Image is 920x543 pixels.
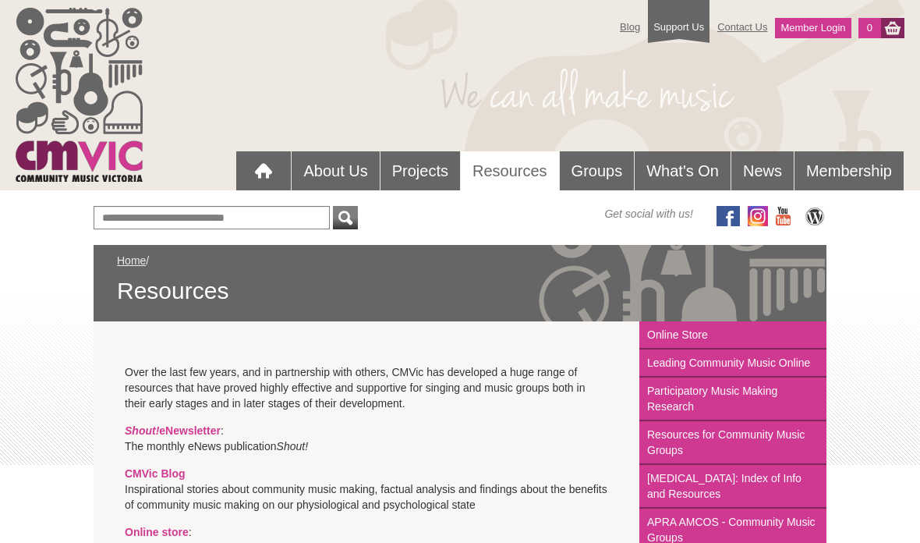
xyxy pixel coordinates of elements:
p: Inspirational stories about community music making, factual analysis and findings about the benef... [125,466,608,513]
a: Resources [461,151,559,191]
a: CMVic Blog [125,467,186,480]
a: Projects [380,151,460,190]
img: CMVic Blog [803,206,826,226]
a: Online Store [639,321,826,350]
a: Blog [612,13,648,41]
a: Groups [560,151,635,190]
a: Contact Us [709,13,775,41]
em: Shout! [125,424,159,437]
a: Home [117,254,146,267]
a: 0 [858,18,881,38]
a: Member Login [775,18,851,38]
a: Participatory Music Making Research [639,378,826,421]
span: Resources [117,276,803,306]
a: News [731,151,794,190]
img: cmvic_logo.png [16,8,143,182]
a: Leading Community Music Online [639,350,826,378]
div: / [117,253,803,306]
a: Membership [794,151,904,190]
span: Get social with us! [604,206,693,222]
em: Shout! [277,440,308,452]
a: Resources for Community Music Groups [639,421,826,465]
a: Shout!eNewsletter [125,424,221,437]
a: Online store [125,526,189,538]
img: icon-instagram.png [748,206,768,226]
p: : The monthly eNews publication [125,423,608,454]
a: [MEDICAL_DATA]: Index of Info and Resources [639,465,826,509]
a: What's On [635,151,731,190]
p: ​Over the last few years, and in partnership with others, CMVic has developed a huge range of res... [125,364,608,411]
a: About Us [292,151,379,190]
